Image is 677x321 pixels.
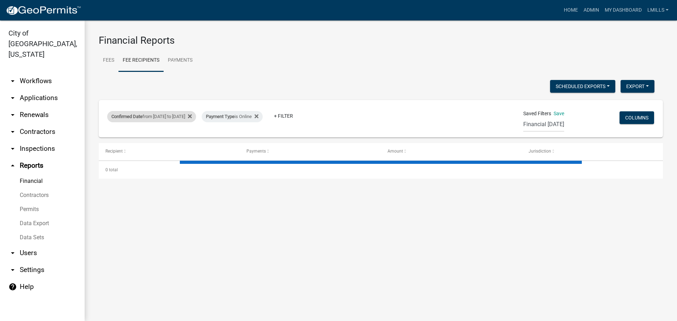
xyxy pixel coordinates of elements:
h3: Financial Reports [99,35,663,47]
span: Payments [246,149,266,154]
span: Jurisdiction [529,149,551,154]
span: Recipient [105,149,123,154]
a: Home [561,4,581,17]
span: Confirmed Date [111,114,142,119]
datatable-header-cell: Amount [381,143,522,160]
div: from [DATE] to [DATE] [107,111,196,122]
button: Export [621,80,654,93]
datatable-header-cell: Jurisdiction [522,143,663,160]
div: 0 total [99,161,663,179]
i: arrow_drop_up [8,161,17,170]
i: arrow_drop_down [8,94,17,102]
i: help [8,283,17,291]
a: My Dashboard [602,4,645,17]
i: arrow_drop_down [8,111,17,119]
button: Scheduled Exports [550,80,615,93]
span: Saved Filters [523,110,551,117]
a: Payments [164,49,197,72]
i: arrow_drop_down [8,266,17,274]
a: Fee Recipients [118,49,164,72]
a: Fees [99,49,118,72]
a: lmills [645,4,671,17]
i: arrow_drop_down [8,144,17,153]
datatable-header-cell: Recipient [99,143,240,160]
i: arrow_drop_down [8,249,17,257]
span: Payment Type [206,114,234,119]
span: Amount [388,149,403,154]
i: arrow_drop_down [8,128,17,136]
a: Admin [581,4,602,17]
button: Columns [620,111,654,124]
datatable-header-cell: Payments [240,143,381,160]
a: Save [554,111,564,116]
i: arrow_drop_down [8,77,17,85]
a: + Filter [268,110,299,122]
div: is Online [202,111,263,122]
